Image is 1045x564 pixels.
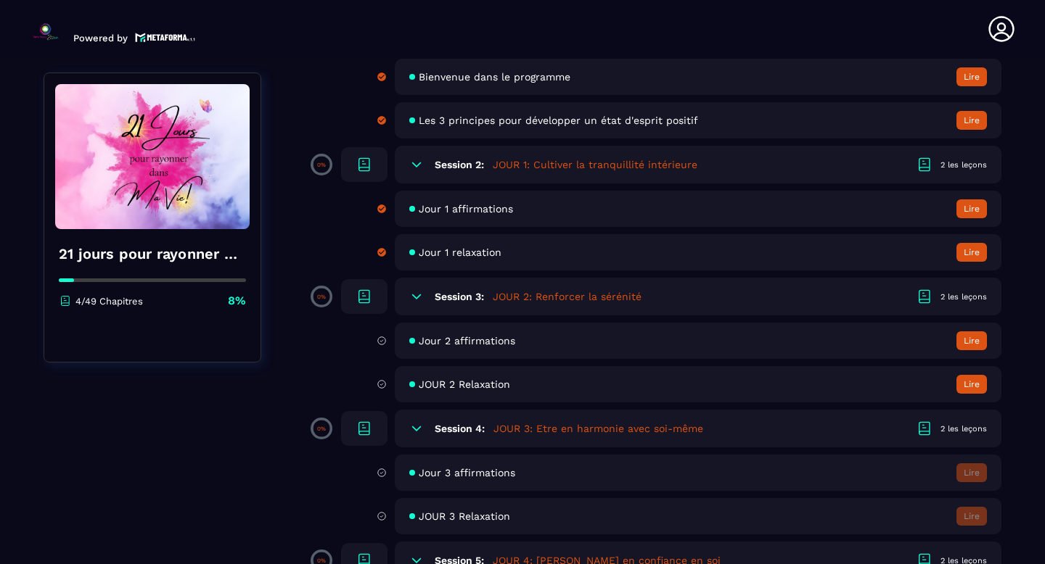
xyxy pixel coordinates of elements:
[419,378,510,390] span: JOUR 2 Relaxation
[493,289,642,304] h5: JOUR 2: Renforcer la sérénité
[55,84,250,229] img: banner
[493,421,703,436] h5: JOUR 3: Etre en harmonie avec soi-même
[956,111,987,130] button: Lire
[956,507,987,526] button: Lire
[956,67,987,86] button: Lire
[419,467,515,478] span: Jour 3 affirmations
[419,203,513,215] span: Jour 1 affirmations
[228,293,246,309] p: 8%
[317,557,326,564] p: 0%
[317,426,326,432] p: 0%
[956,463,987,482] button: Lire
[317,162,326,168] p: 0%
[419,71,570,83] span: Bienvenue dans le programme
[956,375,987,394] button: Lire
[29,20,62,43] img: logo-branding
[435,423,485,434] h6: Session 4:
[317,294,326,300] p: 0%
[435,291,484,302] h6: Session 3:
[956,243,987,262] button: Lire
[940,423,987,434] div: 2 les leçons
[956,199,987,218] button: Lire
[419,510,510,522] span: JOUR 3 Relaxation
[940,159,987,170] div: 2 les leçons
[940,291,987,302] div: 2 les leçons
[956,331,987,350] button: Lire
[135,31,196,43] img: logo
[419,335,515,347] span: Jour 2 affirmations
[419,115,698,126] span: Les 3 principes pour développer un état d'esprit positif
[59,244,246,264] h4: 21 jours pour rayonner dans ma vie!
[73,33,128,43] p: Powered by
[419,246,501,258] span: Jour 1 relaxation
[75,296,143,307] p: 4/49 Chapitres
[493,157,697,172] h5: JOUR 1: Cultiver la tranquillité intérieure
[435,159,484,170] h6: Session 2:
